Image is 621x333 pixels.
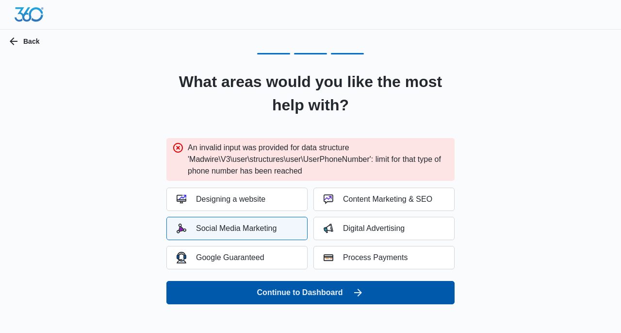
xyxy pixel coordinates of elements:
[313,217,455,240] button: Digital Advertising
[313,246,455,269] button: Process Payments
[177,194,265,204] div: Designing a website
[166,70,455,117] h2: What areas would you like the most help with?
[177,252,264,263] div: Google Guaranteed
[166,246,308,269] button: Google Guaranteed
[324,253,408,263] div: Process Payments
[313,188,455,211] button: Content Marketing & SEO
[166,188,308,211] button: Designing a website
[177,224,277,233] div: Social Media Marketing
[166,217,308,240] button: Social Media Marketing
[166,281,455,304] button: Continue to Dashboard
[324,194,432,204] div: Content Marketing & SEO
[324,224,405,233] div: Digital Advertising
[188,142,449,177] p: An invalid input was provided for data structure 'Madwire\V3\user\structures\user\UserPhoneNumber...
